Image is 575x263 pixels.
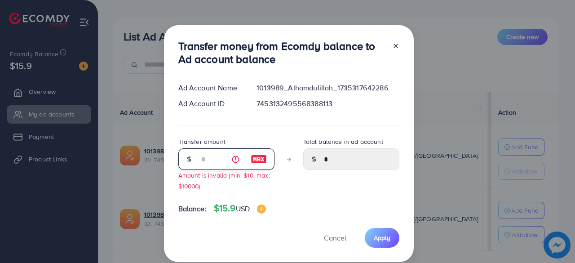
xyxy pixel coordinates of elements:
label: Total balance in ad account [303,137,383,146]
img: image [251,154,267,165]
span: Balance: [178,204,207,214]
span: Cancel [324,233,346,243]
button: Cancel [313,228,358,247]
small: Amount is invalid (min: $10, max: $10000) [178,171,270,190]
h4: $15.9 [214,203,266,214]
div: Ad Account Name [171,83,250,93]
div: 7453132495568388113 [249,98,406,109]
div: Ad Account ID [171,98,250,109]
label: Transfer amount [178,137,226,146]
span: Apply [374,233,390,242]
span: USD [236,204,250,214]
h3: Transfer money from Ecomdy balance to Ad account balance [178,40,385,66]
img: image [257,205,266,214]
button: Apply [365,228,399,247]
div: 1013989_Alhamdulillah_1735317642286 [249,83,406,93]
